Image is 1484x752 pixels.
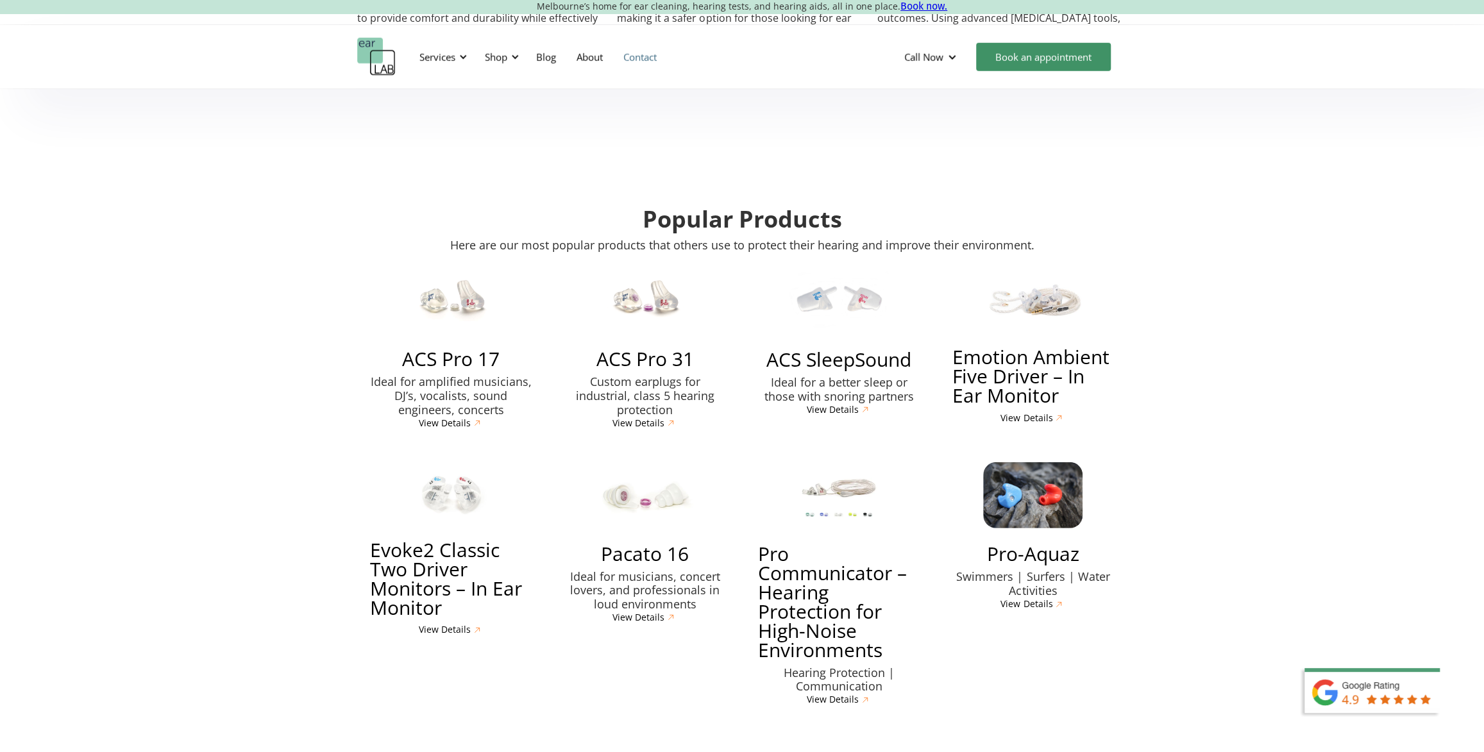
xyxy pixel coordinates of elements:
img: Pro Communicator – Hearing Protection for High-Noise Environments [789,462,889,528]
h3: ACS Pro 31 [596,349,694,369]
div: View Details [612,418,664,429]
a: ACS Pro 31ACS Pro 31Custom earplugs for industrial, class 5 hearing protectionView Details [552,265,739,430]
h2: Popular Products [643,206,842,232]
div: View Details [612,612,664,623]
a: ACS Pro 17ACS Pro 17Ideal for amplified musicians, DJ’s, vocalists, sound engineers, concertsView... [357,265,545,430]
h3: Evoke2 Classic Two Driver Monitors – In Ear Monitor [370,540,532,617]
p: Custom earplugs for industrial, class 5 hearing protection [564,375,727,417]
div: Call Now [904,51,943,63]
div: Shop [485,51,507,63]
img: ACS SleepSound [789,265,889,334]
div: View Details [1000,413,1052,424]
h3: Pro Communicator – Hearing Protection for High-Noise Environments [758,544,920,660]
img: Emotion Ambient Five Driver – In Ear Monitor [983,265,1083,331]
div: Services [412,38,471,76]
a: Pro-AquazPro-AquazSwimmers | Surfers | Water ActivitiesView Details [940,462,1127,610]
div: Services [419,51,455,63]
img: Pro-Aquaz [983,462,1083,528]
p: Hearing Protection | Communication [758,666,920,694]
p: Ideal for a better sleep or those with snoring partners [758,376,920,403]
p: Ideal for amplified musicians, DJ’s, vocalists, sound engineers, concerts [370,375,532,417]
a: About [566,38,613,76]
a: Contact [613,38,667,76]
h3: Pro-Aquaz [987,544,1079,564]
img: ACS Pro 17 [401,265,501,334]
div: View Details [807,694,859,705]
img: ACS Pro 31 [595,265,695,334]
a: Evoke2 Classic Two Driver Monitors – In Ear MonitorEvoke2 Classic Two Driver Monitors – In Ear Mo... [357,462,545,637]
div: View Details [419,418,471,429]
a: Pro Communicator – Hearing Protection for High-Noise EnvironmentsPro Communicator – Hearing Prote... [745,462,933,706]
a: home [357,38,396,76]
div: Shop [477,38,523,76]
div: View Details [807,405,859,415]
p: Here are our most popular products that others use to protect their hearing and improve their env... [357,238,1127,253]
div: Call Now [894,38,970,76]
h3: Pacato 16 [601,544,689,564]
a: Emotion Ambient Five Driver – In Ear MonitorEmotion Ambient Five Driver – In Ear MonitorView Details [940,265,1127,424]
div: View Details [1000,599,1052,610]
h3: ACS SleepSound [766,350,911,369]
a: Pacato 16Pacato 16Ideal for musicians, concert lovers, and professionals in loud environmentsView... [552,462,739,624]
img: Pacato 16 [595,462,695,528]
p: Ideal for musicians, concert lovers, and professionals in loud environments [564,570,727,612]
a: ACS SleepSoundACS SleepSoundIdeal for a better sleep or those with snoring partnersView Details [745,265,933,417]
a: Book an appointment [976,43,1111,71]
h3: Emotion Ambient Five Driver – In Ear Monitor [952,347,1115,405]
p: Swimmers | Surfers | Water Activities [952,570,1115,597]
a: Blog [526,38,566,76]
img: Evoke2 Classic Two Driver Monitors – In Ear Monitor [401,462,501,524]
h3: ACS Pro 17 [402,349,500,369]
div: View Details [419,624,471,635]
